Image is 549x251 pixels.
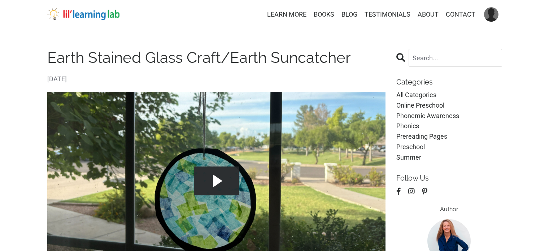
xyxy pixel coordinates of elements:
[341,9,357,20] a: BLOG
[409,49,502,67] input: Search...
[47,49,386,67] h1: Earth Stained Glass Craft/Earth Suncatcher
[396,90,502,100] a: All Categories
[396,174,502,182] p: Follow Us
[314,9,334,20] a: BOOKS
[267,9,306,20] a: LEARN MORE
[396,131,502,142] a: prereading pages
[396,111,502,121] a: phonemic awareness
[396,100,502,111] a: online preschool
[365,9,410,20] a: TESTIMONIALS
[396,152,502,163] a: summer
[418,9,439,20] a: ABOUT
[446,9,475,20] a: CONTACT
[396,78,502,86] p: Categories
[396,206,502,213] h6: Author
[396,121,502,131] a: phonics
[47,8,119,21] img: lil' learning lab
[484,7,498,22] img: User Avatar
[396,142,502,152] a: preschool
[47,74,386,85] span: [DATE]
[194,166,239,195] button: Play Video: file-uploads/sites/2147505858/video/f5e87f2-656f-811-b2e4-ba4cb78c3241_Earth_Stained_...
